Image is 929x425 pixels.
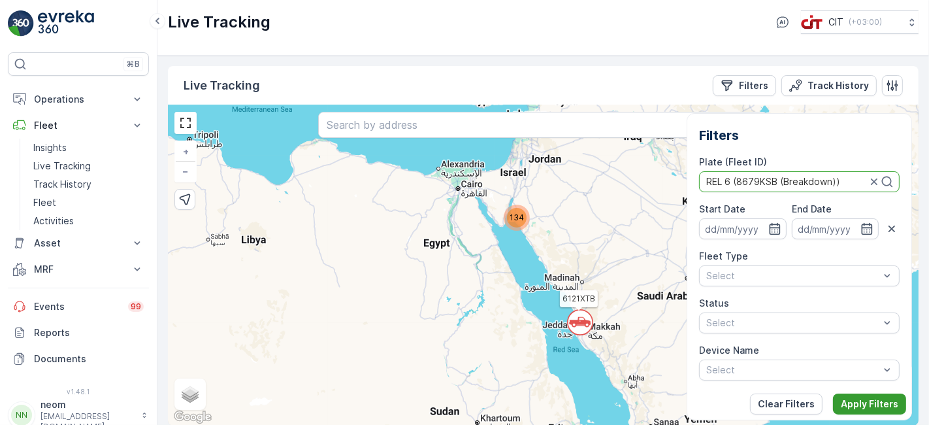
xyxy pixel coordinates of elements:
[706,364,879,377] p: Select
[792,203,832,214] label: End Date
[567,309,593,335] svg: `
[828,16,843,29] p: CIT
[706,316,879,330] p: Select
[510,212,524,222] span: 134
[33,214,74,228] p: Activities
[841,398,898,411] p: Apply Filters
[28,139,149,157] a: Insights
[130,301,142,313] p: 99
[33,196,56,209] p: Fleet
[833,394,906,415] button: Apply Filters
[8,256,149,282] button: MRF
[758,398,815,411] p: Clear Filters
[699,203,745,214] label: Start Date
[713,75,776,96] button: Filters
[8,320,149,346] a: Reports
[176,113,195,133] a: View Fullscreen
[739,79,768,92] p: Filters
[34,237,123,250] p: Asset
[176,142,195,161] a: Zoom In
[8,86,149,112] button: Operations
[567,309,584,329] div: `
[8,346,149,372] a: Documents
[699,297,729,309] label: Status
[699,345,759,356] label: Device Name
[34,263,123,276] p: MRF
[183,165,189,177] span: −
[792,218,879,239] input: dd/mm/yyyy
[168,12,270,33] p: Live Tracking
[41,398,135,411] p: neom
[801,10,919,34] button: CIT(+03:00)
[8,10,34,37] img: logo
[699,156,767,167] label: Plate (Fleet ID)
[33,160,91,173] p: Live Tracking
[28,175,149,194] a: Track History
[750,394,823,415] button: Clear Filters
[8,388,149,396] span: v 1.48.1
[28,157,149,175] a: Live Tracking
[801,15,823,29] img: cit-logo_pOk6rL0.png
[28,212,149,230] a: Activities
[33,141,67,154] p: Insights
[807,79,869,92] p: Track History
[504,205,530,231] div: 134
[184,76,260,95] p: Live Tracking
[34,352,144,365] p: Documents
[8,112,149,139] button: Fleet
[34,119,123,132] p: Fleet
[849,17,882,27] p: ( +03:00 )
[28,194,149,212] a: Fleet
[34,93,123,106] p: Operations
[318,112,768,138] input: Search by address
[38,10,94,37] img: logo_light-DOdMpM7g.png
[699,126,900,145] h2: Filters
[176,380,204,409] a: Layers
[127,59,140,69] p: ⌘B
[183,146,189,157] span: +
[706,269,879,282] p: Select
[33,178,91,191] p: Track History
[34,300,120,313] p: Events
[781,75,877,96] button: Track History
[176,161,195,181] a: Zoom Out
[34,326,144,339] p: Reports
[8,294,149,320] a: Events99
[699,250,748,262] label: Fleet Type
[8,230,149,256] button: Asset
[699,218,786,239] input: dd/mm/yyyy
